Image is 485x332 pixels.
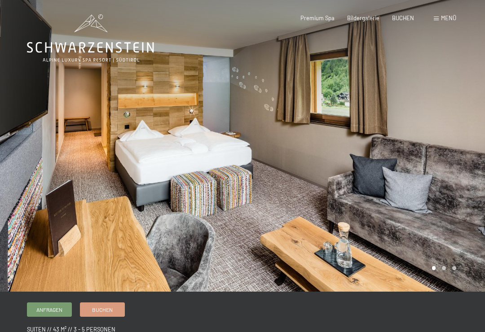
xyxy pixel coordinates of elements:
a: BUCHEN [392,14,414,22]
span: Buchen [92,306,113,314]
span: Menü [441,14,456,22]
a: Buchen [80,303,124,316]
a: Anfragen [27,303,71,316]
a: Premium Spa [300,14,335,22]
a: Bildergalerie [347,14,379,22]
span: Anfragen [36,306,62,314]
